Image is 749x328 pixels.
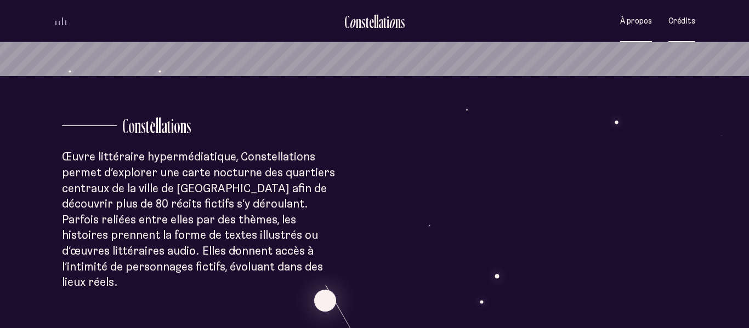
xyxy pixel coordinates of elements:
[54,15,68,27] button: volume audio
[620,16,652,26] span: À propos
[383,13,387,31] div: t
[395,13,401,31] div: n
[374,13,376,31] div: l
[376,13,378,31] div: l
[369,13,374,31] div: e
[349,13,356,31] div: o
[401,13,405,31] div: s
[344,13,349,31] div: C
[668,8,695,34] button: Crédits
[389,13,395,31] div: o
[620,8,652,34] button: À propos
[387,13,389,31] div: i
[361,13,366,31] div: s
[378,13,383,31] div: a
[366,13,369,31] div: t
[356,13,361,31] div: n
[668,16,695,26] span: Crédits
